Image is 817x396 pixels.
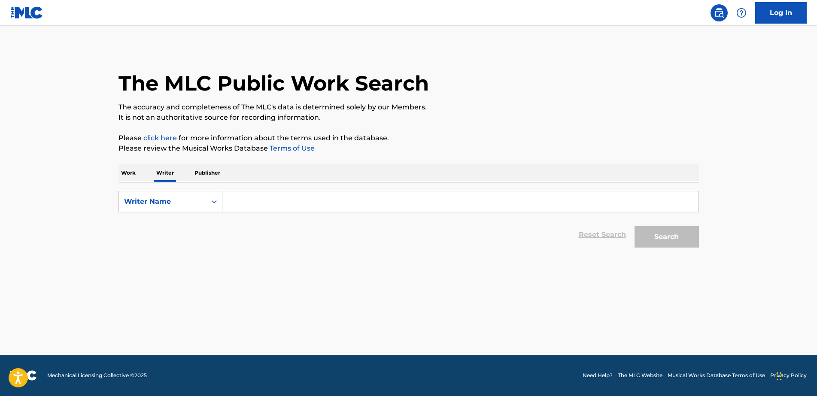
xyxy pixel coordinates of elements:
[143,134,177,142] a: click here
[118,191,699,252] form: Search Form
[711,4,728,21] a: Public Search
[118,143,699,154] p: Please review the Musical Works Database
[47,372,147,379] span: Mechanical Licensing Collective © 2025
[154,164,176,182] p: Writer
[668,372,765,379] a: Musical Works Database Terms of Use
[618,372,662,379] a: The MLC Website
[777,363,782,389] div: Drag
[10,6,43,19] img: MLC Logo
[192,164,223,182] p: Publisher
[124,196,201,207] div: Writer Name
[755,2,807,24] a: Log In
[118,164,138,182] p: Work
[118,133,699,143] p: Please for more information about the terms used in the database.
[583,372,613,379] a: Need Help?
[10,370,37,381] img: logo
[268,144,315,152] a: Terms of Use
[736,8,747,18] img: help
[714,8,724,18] img: search
[118,102,699,112] p: The accuracy and completeness of The MLC's data is determined solely by our Members.
[770,372,807,379] a: Privacy Policy
[118,70,429,96] h1: The MLC Public Work Search
[774,355,817,396] iframe: Chat Widget
[733,4,750,21] div: Help
[118,112,699,123] p: It is not an authoritative source for recording information.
